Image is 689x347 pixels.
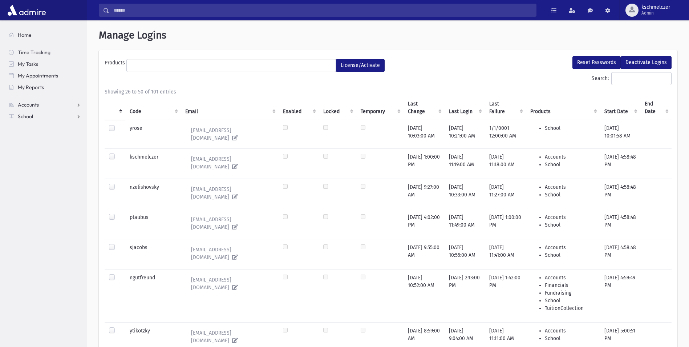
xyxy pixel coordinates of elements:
td: [DATE] 4:58:48 PM [600,148,640,179]
h1: Manage Logins [99,29,677,41]
li: School [545,251,596,259]
th: Last Failure : activate to sort column ascending [485,96,526,120]
li: Accounts [545,274,596,282]
span: My Tasks [18,61,38,67]
button: Reset Passwords [572,56,621,69]
button: License/Activate [336,59,385,72]
a: Time Tracking [3,47,87,58]
li: School [545,221,596,229]
button: Deactivate Logins [621,56,672,69]
td: [DATE] 1:00:00 PM [485,209,526,239]
li: Accounts [545,214,596,221]
input: Search [109,4,536,17]
a: My Tasks [3,58,87,70]
td: [DATE] 4:58:48 PM [600,209,640,239]
td: [DATE] 4:59:49 PM [600,269,640,322]
input: Search: [611,72,672,85]
a: Home [3,29,87,41]
th: Code : activate to sort column ascending [125,96,181,120]
td: [DATE] 10:55:00 AM [445,239,485,269]
a: Accounts [3,99,87,111]
span: School [18,113,33,120]
li: School [545,297,596,304]
span: Time Tracking [18,49,50,56]
label: Products [105,59,126,69]
a: [EMAIL_ADDRESS][DOMAIN_NAME] [185,244,274,263]
td: [DATE] 11:41:00 AM [485,239,526,269]
td: [DATE] 4:58:48 PM [600,179,640,209]
a: My Reports [3,81,87,93]
li: School [545,335,596,342]
th: Temporary : activate to sort column ascending [356,96,404,120]
li: Accounts [545,327,596,335]
td: [DATE] 10:52:00 AM [404,269,444,322]
span: Accounts [18,101,39,108]
th: Products : activate to sort column ascending [526,96,600,120]
th: : activate to sort column descending [105,96,125,120]
li: Accounts [545,183,596,191]
th: End Date : activate to sort column ascending [640,96,672,120]
div: Showing 26 to 50 of 101 entries [105,88,672,96]
a: My Appointments [3,70,87,81]
td: [DATE] 10:33:00 AM [445,179,485,209]
td: yrose [125,120,181,148]
a: [EMAIL_ADDRESS][DOMAIN_NAME] [185,274,274,294]
td: [DATE] 10:01:58 AM [600,120,640,148]
a: School [3,111,87,122]
td: [DATE] 9:27:00 AM [404,179,444,209]
td: [DATE] 10:03:00 AM [404,120,444,148]
td: [DATE] 1:00:00 PM [404,148,444,179]
img: AdmirePro [6,3,48,17]
li: Accounts [545,153,596,161]
th: Email : activate to sort column ascending [181,96,279,120]
span: Admin [641,10,670,16]
td: ptaubus [125,209,181,239]
td: nzelishovsky [125,179,181,209]
td: ngutfreund [125,269,181,322]
a: [EMAIL_ADDRESS][DOMAIN_NAME] [185,124,274,144]
td: [DATE] 10:21:00 AM [445,120,485,148]
li: School [545,161,596,168]
a: [EMAIL_ADDRESS][DOMAIN_NAME] [185,327,274,347]
li: Accounts [545,244,596,251]
span: My Reports [18,84,44,91]
td: [DATE] 9:55:00 AM [404,239,444,269]
th: Locked : activate to sort column ascending [319,96,357,120]
td: 1/1/0001 12:00:00 AM [485,120,526,148]
label: Search: [592,72,672,85]
td: [DATE] 11:27:00 AM [485,179,526,209]
span: Home [18,32,32,38]
th: Enabled : activate to sort column ascending [279,96,319,120]
th: Last Change : activate to sort column ascending [404,96,444,120]
li: Financials [545,282,596,289]
li: School [545,191,596,199]
td: [DATE] 2:13:00 PM [445,269,485,322]
li: School [545,124,596,132]
td: [DATE] 4:02:00 PM [404,209,444,239]
td: [DATE] 11:19:00 AM [445,148,485,179]
li: TuitionCollection [545,304,596,312]
span: My Appointments [18,72,58,79]
span: kschmelczer [641,4,670,10]
li: Fundraising [545,289,596,297]
td: sjacobs [125,239,181,269]
td: [DATE] 11:18:00 AM [485,148,526,179]
td: [DATE] 4:58:48 PM [600,239,640,269]
a: [EMAIL_ADDRESS][DOMAIN_NAME] [185,214,274,233]
a: [EMAIL_ADDRESS][DOMAIN_NAME] [185,153,274,173]
td: [DATE] 1:42:00 PM [485,269,526,322]
a: [EMAIL_ADDRESS][DOMAIN_NAME] [185,183,274,203]
th: Start Date : activate to sort column ascending [600,96,640,120]
th: Last Login : activate to sort column ascending [445,96,485,120]
td: kschmelczer [125,148,181,179]
td: [DATE] 11:49:00 AM [445,209,485,239]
